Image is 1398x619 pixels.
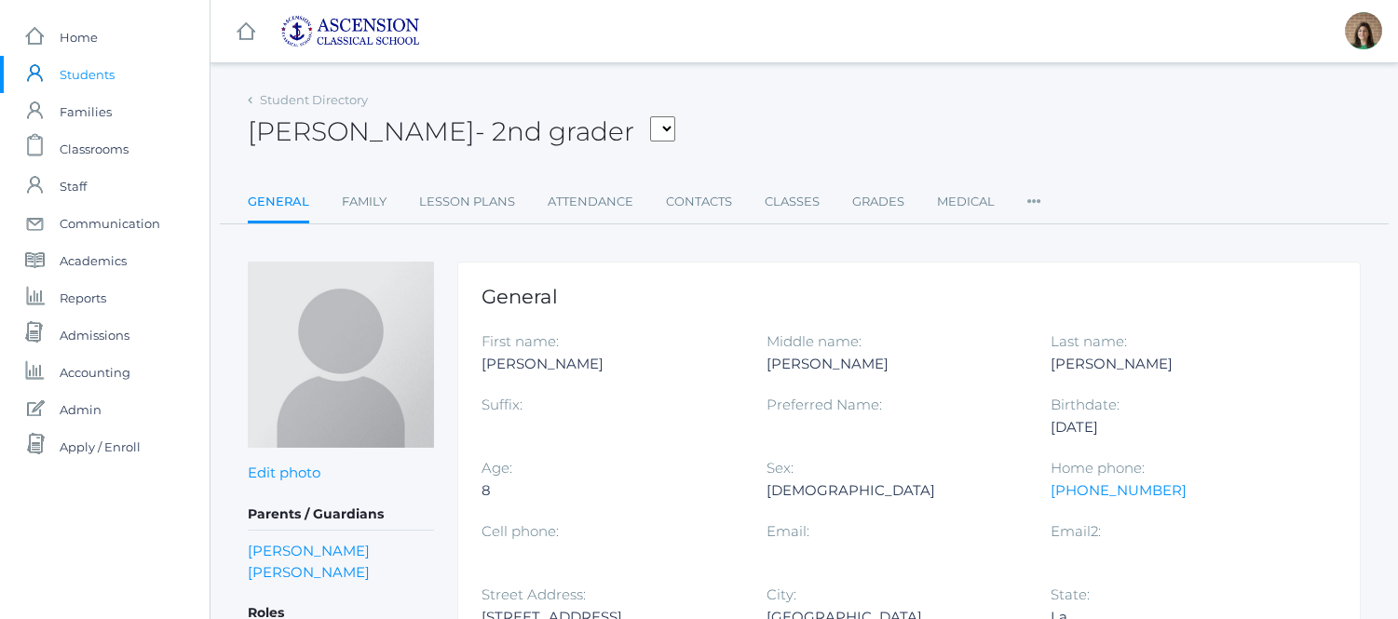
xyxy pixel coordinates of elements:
[482,459,512,477] label: Age:
[482,522,559,540] label: Cell phone:
[60,19,98,56] span: Home
[1051,522,1101,540] label: Email2:
[765,183,820,221] a: Classes
[767,479,1024,502] div: [DEMOGRAPHIC_DATA]
[60,354,130,391] span: Accounting
[60,56,115,93] span: Students
[482,286,1337,307] h1: General
[666,183,732,221] a: Contacts
[248,540,370,561] a: [PERSON_NAME]
[248,117,675,146] h2: [PERSON_NAME]
[1051,396,1120,413] label: Birthdate:
[1051,459,1145,477] label: Home phone:
[767,332,862,350] label: Middle name:
[482,585,586,603] label: Street Address:
[1051,353,1308,375] div: [PERSON_NAME]
[767,353,1024,375] div: [PERSON_NAME]
[937,183,995,221] a: Medical
[482,353,739,375] div: [PERSON_NAME]
[475,115,634,147] span: - 2nd grader
[60,130,129,168] span: Classrooms
[482,396,523,413] label: Suffix:
[248,499,434,531] h5: Parents / Guardians
[60,316,129,354] span: Admissions
[60,168,87,205] span: Staff
[548,183,633,221] a: Attendance
[482,332,559,350] label: First name:
[60,242,127,279] span: Academics
[342,183,387,221] a: Family
[482,479,739,502] div: 8
[767,396,882,413] label: Preferred Name:
[60,391,102,428] span: Admin
[60,279,106,316] span: Reports
[1345,12,1382,49] div: Jenna Adams
[1051,481,1187,499] a: [PHONE_NUMBER]
[767,459,794,477] label: Sex:
[280,15,420,47] img: 2_ascension-logo-blue.jpg
[60,428,141,465] span: Apply / Enroll
[248,561,370,583] a: [PERSON_NAME]
[767,522,809,540] label: Email:
[852,183,904,221] a: Grades
[1051,332,1127,350] label: Last name:
[1051,585,1090,603] label: State:
[1051,416,1308,438] div: [DATE]
[248,262,434,448] img: Nolan Shields
[248,464,320,481] a: Edit photo
[60,205,160,242] span: Communication
[60,93,112,130] span: Families
[767,585,796,603] label: City:
[260,92,368,107] a: Student Directory
[248,183,309,223] a: General
[419,183,515,221] a: Lesson Plans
